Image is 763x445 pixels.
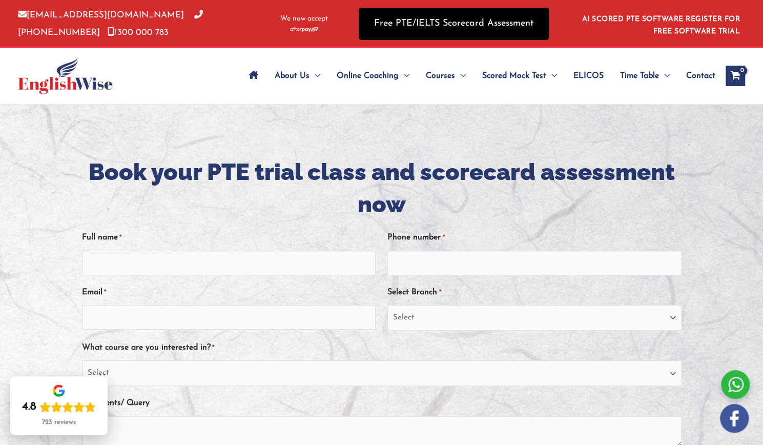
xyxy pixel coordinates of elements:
span: Scored Mock Test [482,58,546,94]
a: AI SCORED PTE SOFTWARE REGISTER FOR FREE SOFTWARE TRIAL [582,15,740,35]
a: Time TableMenu Toggle [612,58,678,94]
span: Contact [686,58,715,94]
a: Online CoachingMenu Toggle [328,58,418,94]
a: CoursesMenu Toggle [418,58,474,94]
a: Free PTE/IELTS Scorecard Assessment [359,8,549,40]
label: Phone number [387,229,444,246]
nav: Site Navigation: Main Menu [241,58,715,94]
a: Contact [678,58,715,94]
span: Menu Toggle [310,58,320,94]
img: Afterpay-Logo [290,27,318,32]
label: Comments/ Query [82,395,150,412]
span: ELICOS [573,58,604,94]
label: Full name [82,229,121,246]
a: [EMAIL_ADDRESS][DOMAIN_NAME] [18,11,184,19]
label: What course are you interested in? [82,339,214,356]
span: Menu Toggle [659,58,670,94]
img: white-facebook.png [720,404,749,433]
span: Menu Toggle [546,58,557,94]
a: [PHONE_NUMBER] [18,11,203,36]
span: Online Coaching [337,58,399,94]
div: 4.8 [22,400,36,414]
a: About UsMenu Toggle [266,58,328,94]
img: cropped-ew-logo [18,57,113,94]
label: Email [82,284,106,301]
span: We now accept [280,14,328,24]
div: 723 reviews [42,418,76,427]
span: Menu Toggle [399,58,409,94]
div: Rating: 4.8 out of 5 [22,400,96,414]
span: About Us [275,58,310,94]
a: Scored Mock TestMenu Toggle [474,58,565,94]
aside: Header Widget 1 [576,7,745,41]
label: Select Branch [387,284,441,301]
a: 1300 000 783 [108,28,169,37]
span: Courses [426,58,455,94]
span: Menu Toggle [455,58,466,94]
span: Time Table [620,58,659,94]
a: ELICOS [565,58,612,94]
a: View Shopping Cart, empty [726,66,745,86]
h1: Book your PTE trial class and scorecard assessment now [82,156,682,220]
